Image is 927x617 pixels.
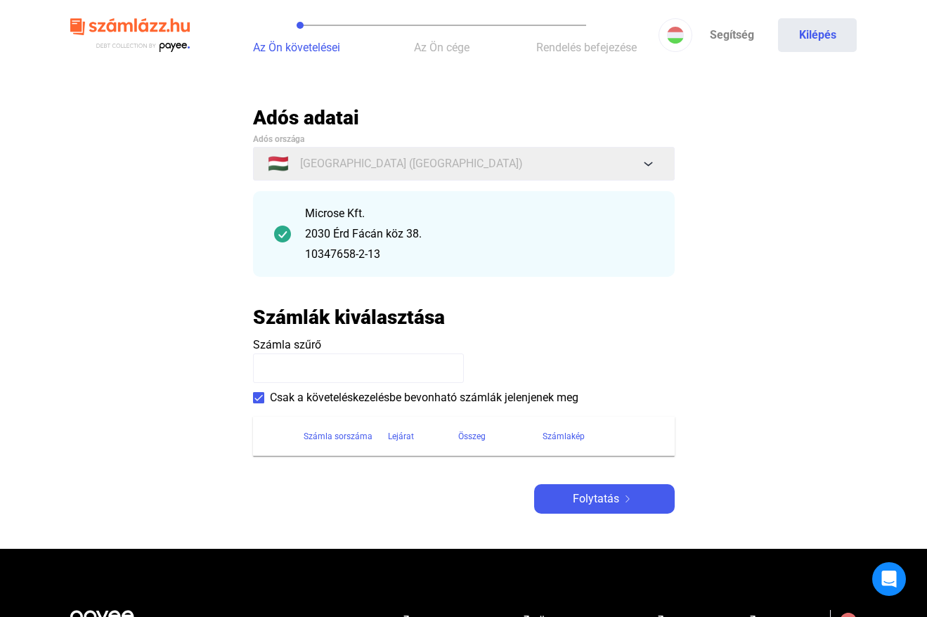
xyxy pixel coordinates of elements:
[253,305,445,330] h2: Számlák kiválasztása
[253,41,340,54] span: Az Ön követelései
[659,18,692,52] button: HU
[872,562,906,596] div: Open Intercom Messenger
[253,134,304,144] span: Adós országa
[253,147,675,181] button: 🇭🇺[GEOGRAPHIC_DATA] ([GEOGRAPHIC_DATA])
[305,246,654,263] div: 10347658-2-13
[534,484,675,514] button: Folytatásarrow-right-white
[268,155,289,172] span: 🇭🇺
[536,41,637,54] span: Rendelés befejezése
[270,389,578,406] span: Csak a követeléskezelésbe bevonható számlák jelenjenek meg
[692,18,771,52] a: Segítség
[304,428,388,445] div: Számla sorszáma
[300,155,523,172] span: [GEOGRAPHIC_DATA] ([GEOGRAPHIC_DATA])
[414,41,469,54] span: Az Ön cége
[304,428,372,445] div: Számla sorszáma
[619,495,636,502] img: arrow-right-white
[70,13,190,58] img: szamlazzhu-logo
[543,428,658,445] div: Számlakép
[458,428,543,445] div: Összeg
[305,226,654,242] div: 2030 Érd Fácán köz 38.
[274,226,291,242] img: checkmark-darker-green-circle
[253,105,675,130] h2: Adós adatai
[543,428,585,445] div: Számlakép
[573,491,619,507] span: Folytatás
[458,428,486,445] div: Összeg
[388,428,414,445] div: Lejárat
[778,18,857,52] button: Kilépés
[667,27,684,44] img: HU
[253,338,321,351] span: Számla szűrő
[305,205,654,222] div: Microse Kft.
[388,428,458,445] div: Lejárat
